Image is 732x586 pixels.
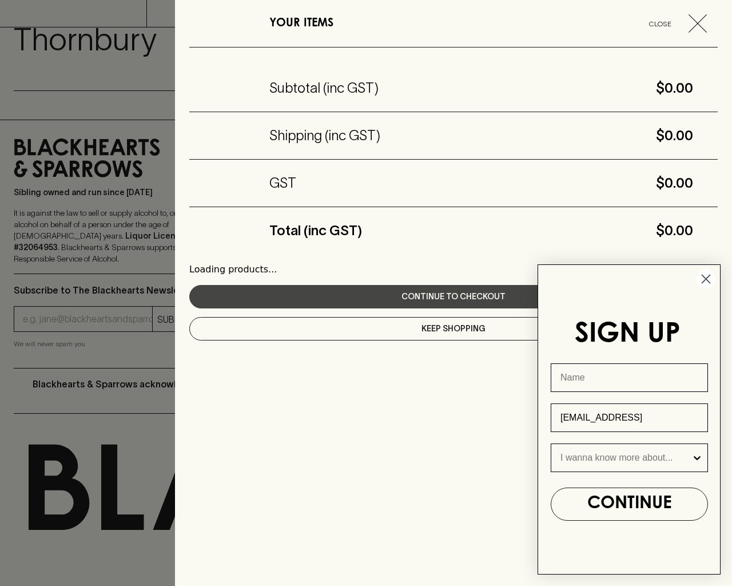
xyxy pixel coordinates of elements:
[636,18,684,30] span: Close
[551,403,708,432] input: Email
[269,126,380,145] h5: Shipping (inc GST)
[269,79,379,97] h5: Subtotal (inc GST)
[269,174,296,192] h5: GST
[526,253,732,586] div: FLYOUT Form
[269,14,333,33] h6: YOUR ITEMS
[560,444,691,472] input: I wanna know more about...
[551,488,708,521] button: CONTINUE
[362,221,693,240] h5: $0.00
[379,79,693,97] h5: $0.00
[269,221,362,240] h5: Total (inc GST)
[189,263,718,276] div: Loading products...
[380,126,693,145] h5: $0.00
[296,174,693,192] h5: $0.00
[696,269,716,289] button: Close dialog
[189,317,718,340] button: Keep Shopping
[551,363,708,392] input: Name
[691,444,703,472] button: Show Options
[575,322,681,349] span: SIGN UP
[636,14,716,33] button: Close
